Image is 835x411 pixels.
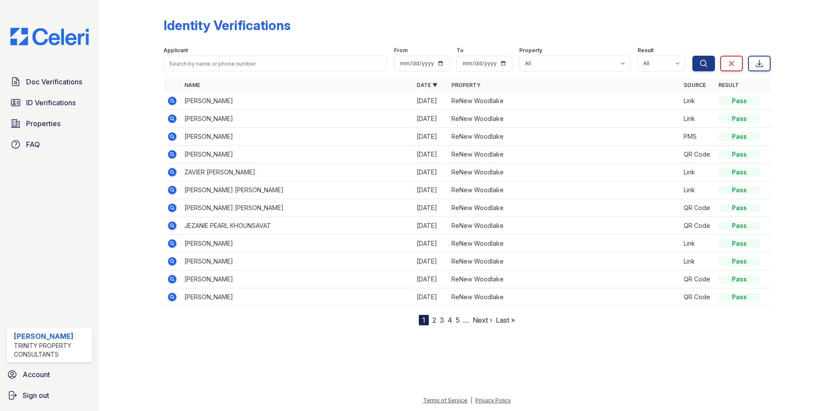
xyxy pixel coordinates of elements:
td: ReNew Woodlake [448,217,680,235]
label: Result [638,47,654,54]
td: [PERSON_NAME] [181,110,413,128]
img: CE_Logo_Blue-a8612792a0a2168367f1c8372b55b34899dd931a85d93a1a3d3e32e68fde9ad4.png [3,28,96,45]
span: Sign out [23,390,49,401]
label: To [457,47,464,54]
div: Identity Verifications [164,17,291,33]
div: Pass [718,97,760,105]
div: Pass [718,257,760,266]
td: JEZANIE PEARL KHOUNSAVAT [181,217,413,235]
td: ReNew Woodlake [448,181,680,199]
div: Pass [718,204,760,212]
a: Properties [7,115,92,132]
a: Name [184,82,200,88]
a: 3 [440,316,444,324]
td: ReNew Woodlake [448,288,680,306]
td: [DATE] [413,199,448,217]
input: Search by name or phone number [164,56,387,71]
td: QR Code [680,271,715,288]
td: Link [680,110,715,128]
span: … [463,315,469,325]
div: Pass [718,114,760,123]
a: Source [684,82,706,88]
a: 4 [448,316,452,324]
td: ReNew Woodlake [448,199,680,217]
td: ReNew Woodlake [448,92,680,110]
td: [DATE] [413,271,448,288]
label: Property [519,47,542,54]
a: Privacy Policy [475,397,511,404]
div: Pass [718,132,760,141]
td: [PERSON_NAME] [181,235,413,253]
td: [PERSON_NAME] [181,128,413,146]
td: Link [680,164,715,181]
td: ReNew Woodlake [448,110,680,128]
td: QR Code [680,217,715,235]
td: [DATE] [413,288,448,306]
td: [DATE] [413,217,448,235]
span: FAQ [26,139,40,150]
a: Last » [496,316,515,324]
td: [PERSON_NAME] [181,253,413,271]
td: ReNew Woodlake [448,128,680,146]
a: Account [3,366,96,383]
div: Pass [718,168,760,177]
a: Property [451,82,481,88]
div: [PERSON_NAME] [14,331,89,341]
a: Next › [473,316,492,324]
div: Pass [718,186,760,194]
td: [DATE] [413,110,448,128]
td: [DATE] [413,181,448,199]
td: [DATE] [413,92,448,110]
a: Sign out [3,387,96,404]
td: [DATE] [413,128,448,146]
td: Link [680,253,715,271]
label: From [394,47,407,54]
a: Result [718,82,739,88]
td: ZAVIER [PERSON_NAME] [181,164,413,181]
div: | [471,397,472,404]
td: ReNew Woodlake [448,146,680,164]
td: [DATE] [413,164,448,181]
td: Link [680,92,715,110]
div: 1 [419,315,429,325]
a: FAQ [7,136,92,153]
td: Link [680,235,715,253]
td: [PERSON_NAME] [181,271,413,288]
td: ReNew Woodlake [448,164,680,181]
span: Account [23,369,50,380]
div: Pass [718,293,760,301]
td: Link [680,181,715,199]
div: Pass [718,239,760,248]
td: ReNew Woodlake [448,235,680,253]
div: Pass [718,221,760,230]
td: QR Code [680,199,715,217]
td: [DATE] [413,235,448,253]
td: [DATE] [413,146,448,164]
td: PMS [680,128,715,146]
span: Properties [26,118,60,129]
td: QR Code [680,146,715,164]
label: Applicant [164,47,188,54]
a: 2 [432,316,436,324]
td: [DATE] [413,253,448,271]
span: ID Verifications [26,97,76,108]
td: ReNew Woodlake [448,271,680,288]
a: 5 [456,316,460,324]
a: Doc Verifications [7,73,92,90]
div: Pass [718,150,760,159]
a: Date ▼ [417,82,438,88]
span: Doc Verifications [26,77,82,87]
td: [PERSON_NAME] [181,92,413,110]
td: ReNew Woodlake [448,253,680,271]
td: [PERSON_NAME] [PERSON_NAME] [181,181,413,199]
a: Terms of Service [423,397,468,404]
td: [PERSON_NAME] [181,288,413,306]
div: Trinity Property Consultants [14,341,89,359]
td: [PERSON_NAME] [PERSON_NAME] [181,199,413,217]
div: Pass [718,275,760,284]
a: ID Verifications [7,94,92,111]
td: [PERSON_NAME] [181,146,413,164]
td: QR Code [680,288,715,306]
